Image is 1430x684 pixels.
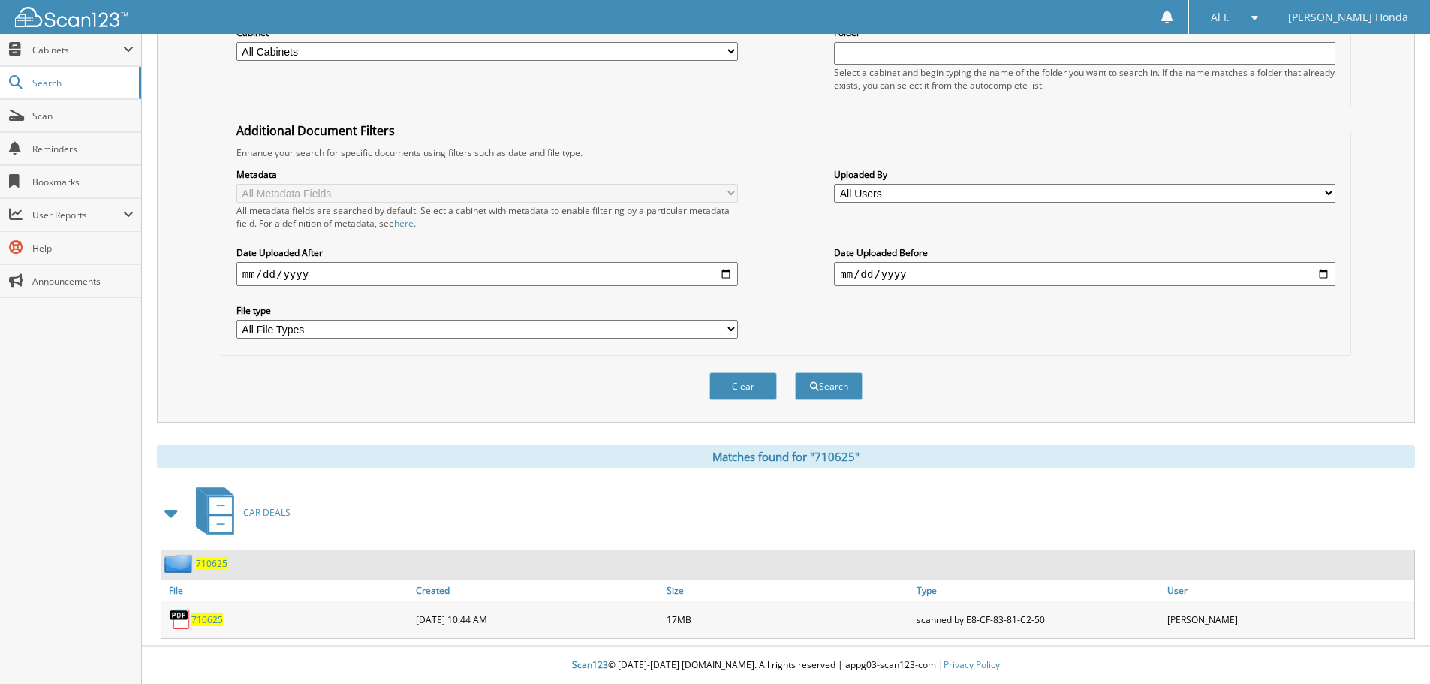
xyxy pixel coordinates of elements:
a: 710625 [191,613,223,626]
div: Matches found for "710625" [157,445,1415,468]
label: Date Uploaded Before [834,246,1335,259]
span: Cabinets [32,44,123,56]
a: Privacy Policy [944,658,1000,671]
div: Enhance your search for specific documents using filters such as date and file type. [229,146,1343,159]
img: folder2.png [164,554,196,573]
div: [DATE] 10:44 AM [412,604,663,634]
iframe: Chat Widget [1355,612,1430,684]
a: CAR DEALS [187,483,291,542]
span: Scan [32,110,134,122]
input: start [236,262,738,286]
div: 17MB [663,604,914,634]
span: Search [32,77,131,89]
div: [PERSON_NAME] [1164,604,1414,634]
span: Scan123 [572,658,608,671]
img: scan123-logo-white.svg [15,7,128,27]
div: Select a cabinet and begin typing the name of the folder you want to search in. If the name match... [834,66,1335,92]
span: User Reports [32,209,123,221]
a: User [1164,580,1414,601]
a: here [394,217,414,230]
label: Date Uploaded After [236,246,738,259]
label: File type [236,304,738,317]
span: Bookmarks [32,176,134,188]
div: © [DATE]-[DATE] [DOMAIN_NAME]. All rights reserved | appg03-scan123-com | [142,647,1430,684]
input: end [834,262,1335,286]
span: Announcements [32,275,134,288]
button: Clear [709,372,777,400]
span: [PERSON_NAME] Honda [1288,13,1408,22]
img: PDF.png [169,608,191,631]
span: Help [32,242,134,255]
a: Size [663,580,914,601]
label: Metadata [236,168,738,181]
legend: Additional Document Filters [229,122,402,139]
button: Search [795,372,863,400]
span: CAR DEALS [243,506,291,519]
a: File [161,580,412,601]
span: Reminders [32,143,134,155]
a: 710625 [196,557,227,570]
label: Uploaded By [834,168,1335,181]
div: All metadata fields are searched by default. Select a cabinet with metadata to enable filtering b... [236,204,738,230]
a: Type [913,580,1164,601]
a: Created [412,580,663,601]
div: scanned by E8-CF-83-81-C2-50 [913,604,1164,634]
span: Al I. [1211,13,1230,22]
